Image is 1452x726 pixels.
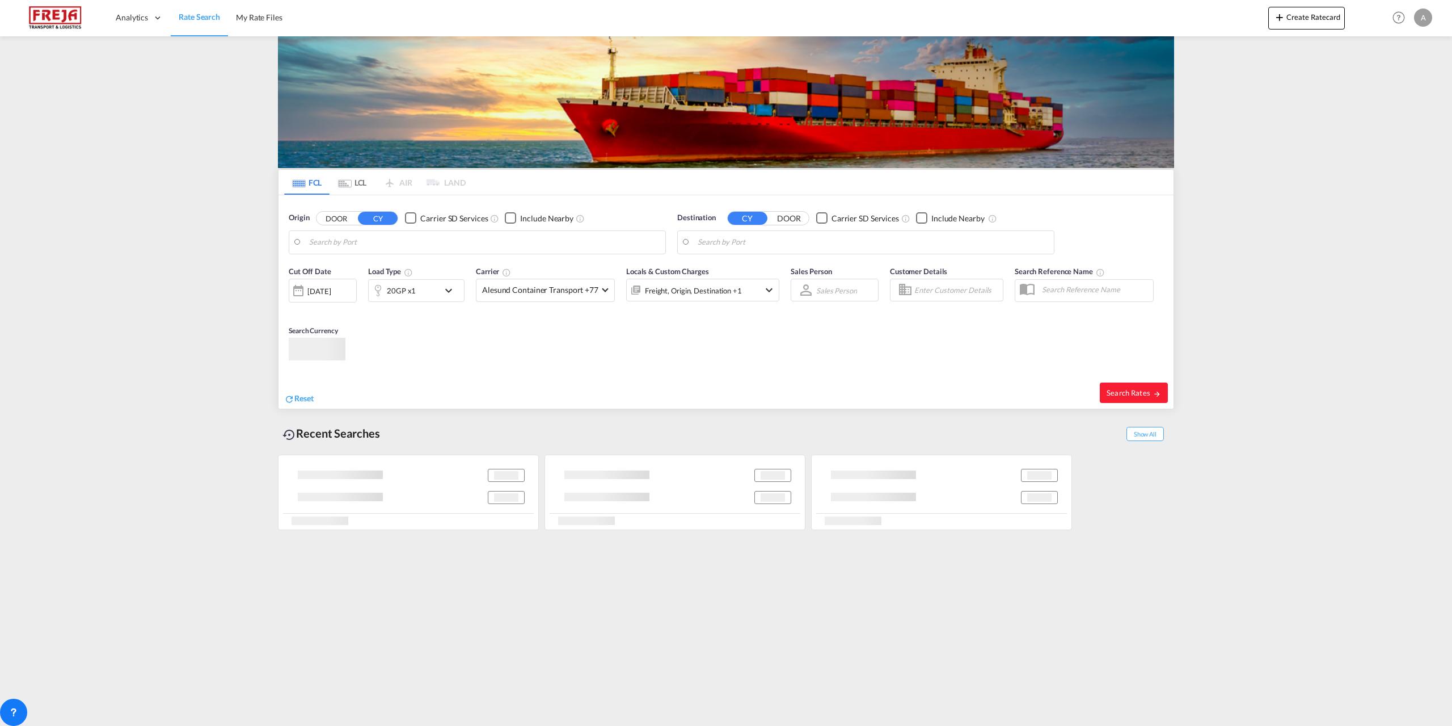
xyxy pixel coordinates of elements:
md-icon: Unchecked: Ignores neighbouring ports when fetching rates.Checked : Includes neighbouring ports w... [576,214,585,223]
md-icon: icon-refresh [284,394,294,404]
img: LCL+%26+FCL+BACKGROUND.png [278,36,1174,168]
span: Search Reference Name [1015,267,1105,276]
button: DOOR [316,212,356,225]
span: Origin [289,212,309,224]
md-tab-item: FCL [284,170,330,195]
md-checkbox: Checkbox No Ink [405,212,488,224]
input: Search Reference Name [1036,281,1153,298]
span: Load Type [368,267,413,276]
input: Search by Port [698,234,1048,251]
div: A [1414,9,1432,27]
span: Rate Search [179,12,220,22]
span: Destination [677,212,716,224]
button: icon-plus 400-fgCreate Ratecard [1268,7,1345,30]
md-icon: The selected Trucker/Carrierwill be displayed in the rate results If the rates are from another f... [502,268,511,277]
input: Search by Port [309,234,660,251]
span: Show All [1126,427,1164,441]
md-tab-item: LCL [330,170,375,195]
md-icon: Unchecked: Ignores neighbouring ports when fetching rates.Checked : Includes neighbouring ports w... [988,214,997,223]
div: Freight Origin Destination Factory Stuffing [645,283,742,299]
md-icon: icon-arrow-right [1153,390,1161,398]
span: Search Currency [289,326,338,335]
div: [DATE] [307,286,331,296]
md-icon: icon-information-outline [404,268,413,277]
div: Recent Searches [278,421,385,446]
md-icon: Unchecked: Search for CY (Container Yard) services for all selected carriers.Checked : Search for... [490,214,499,223]
div: Freight Origin Destination Factory Stuffingicon-chevron-down [626,279,779,301]
span: Reset [294,393,314,403]
div: Include Nearby [520,213,573,224]
md-icon: icon-backup-restore [282,428,296,442]
button: CY [728,212,767,225]
md-icon: Your search will be saved by the below given name [1096,268,1105,277]
md-icon: icon-plus 400-fg [1273,10,1286,24]
div: 20GP x1icon-chevron-down [368,279,465,302]
md-checkbox: Checkbox No Ink [505,212,573,224]
div: Include Nearby [931,213,985,224]
md-icon: icon-chevron-down [762,283,776,297]
div: Help [1389,8,1414,28]
div: icon-refreshReset [284,393,314,405]
button: CY [358,212,398,225]
div: Origin DOOR CY Checkbox No InkUnchecked: Search for CY (Container Yard) services for all selected... [278,195,1174,409]
md-checkbox: Checkbox No Ink [816,212,899,224]
span: My Rate Files [236,12,282,22]
button: Search Ratesicon-arrow-right [1100,383,1168,403]
span: Analytics [116,12,148,23]
button: DOOR [769,212,809,225]
span: Customer Details [890,267,947,276]
div: 20GP x1 [387,283,416,299]
md-icon: icon-chevron-down [442,284,461,297]
span: Help [1389,8,1408,27]
span: Search Rates [1107,388,1161,397]
md-datepicker: Select [289,301,297,317]
input: Enter Customer Details [914,282,999,299]
md-select: Sales Person [815,282,858,299]
md-icon: Unchecked: Search for CY (Container Yard) services for all selected carriers.Checked : Search for... [901,214,910,223]
md-checkbox: Checkbox No Ink [916,212,985,224]
img: 586607c025bf11f083711d99603023e7.png [17,5,94,31]
div: Carrier SD Services [831,213,899,224]
div: Carrier SD Services [420,213,488,224]
span: Locals & Custom Charges [626,267,709,276]
md-pagination-wrapper: Use the left and right arrow keys to navigate between tabs [284,170,466,195]
span: Sales Person [791,267,832,276]
span: Cut Off Date [289,267,331,276]
span: Alesund Container Transport +77 [482,284,598,296]
div: [DATE] [289,279,357,303]
span: Carrier [476,267,511,276]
